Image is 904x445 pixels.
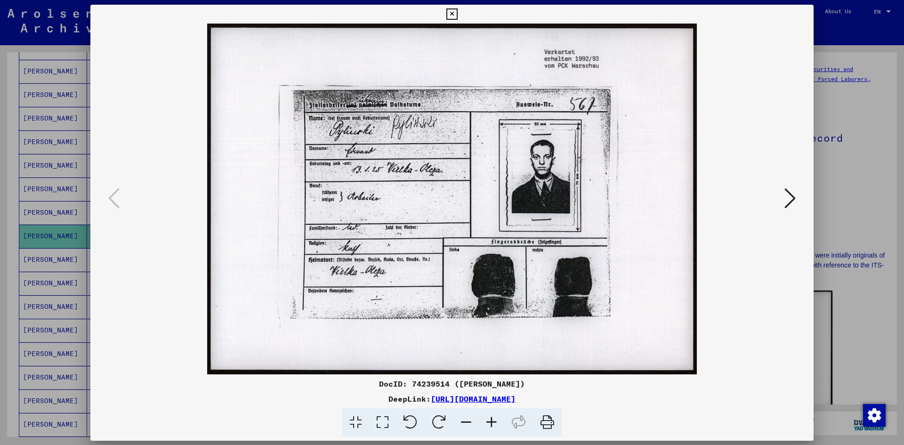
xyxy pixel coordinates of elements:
img: 001.jpg [122,24,782,374]
a: [URL][DOMAIN_NAME] [431,394,516,404]
img: Change consent [863,404,886,427]
div: DeepLink: [90,393,814,405]
div: DocID: 74239514 ([PERSON_NAME]) [90,378,814,389]
div: Change consent [863,404,885,426]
